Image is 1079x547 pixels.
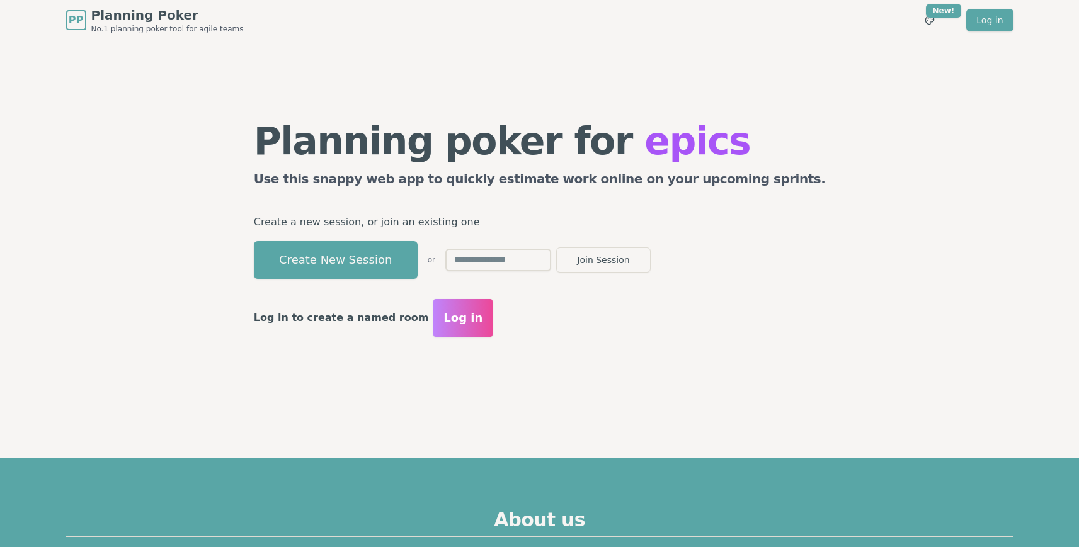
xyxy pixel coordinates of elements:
[91,24,244,34] span: No.1 planning poker tool for agile teams
[254,170,826,193] h2: Use this snappy web app to quickly estimate work online on your upcoming sprints.
[254,241,418,279] button: Create New Session
[556,247,651,273] button: Join Session
[66,509,1013,537] h2: About us
[443,309,482,327] span: Log in
[428,255,435,265] span: or
[254,122,826,160] h1: Planning poker for
[69,13,83,28] span: PP
[966,9,1013,31] a: Log in
[91,6,244,24] span: Planning Poker
[66,6,244,34] a: PPPlanning PokerNo.1 planning poker tool for agile teams
[918,9,941,31] button: New!
[644,119,750,163] span: epics
[254,309,429,327] p: Log in to create a named room
[254,213,826,231] p: Create a new session, or join an existing one
[926,4,962,18] div: New!
[433,299,493,337] button: Log in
